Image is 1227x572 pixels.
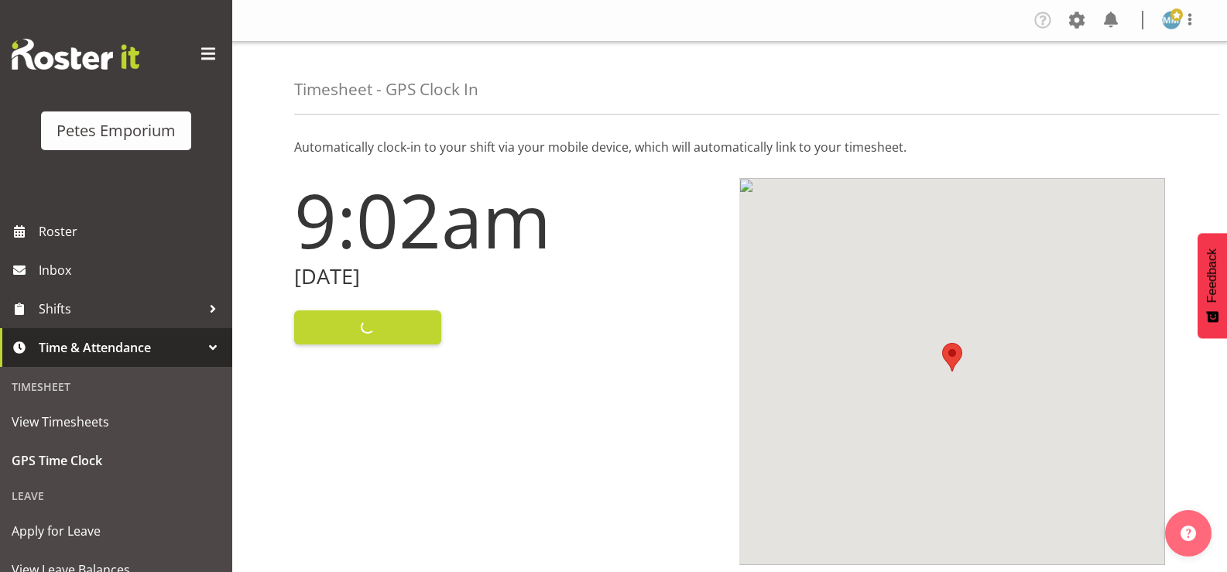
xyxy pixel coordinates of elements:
[57,119,176,142] div: Petes Emporium
[1205,248,1219,303] span: Feedback
[1198,233,1227,338] button: Feedback - Show survey
[294,265,721,289] h2: [DATE]
[4,480,228,512] div: Leave
[1181,526,1196,541] img: help-xxl-2.png
[12,410,221,433] span: View Timesheets
[1162,11,1181,29] img: mandy-mosley3858.jpg
[12,39,139,70] img: Rosterit website logo
[294,138,1165,156] p: Automatically clock-in to your shift via your mobile device, which will automatically link to you...
[39,259,224,282] span: Inbox
[39,297,201,320] span: Shifts
[12,449,221,472] span: GPS Time Clock
[294,80,478,98] h4: Timesheet - GPS Clock In
[39,336,201,359] span: Time & Attendance
[4,371,228,402] div: Timesheet
[4,402,228,441] a: View Timesheets
[4,512,228,550] a: Apply for Leave
[12,519,221,543] span: Apply for Leave
[39,220,224,243] span: Roster
[294,178,721,262] h1: 9:02am
[4,441,228,480] a: GPS Time Clock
